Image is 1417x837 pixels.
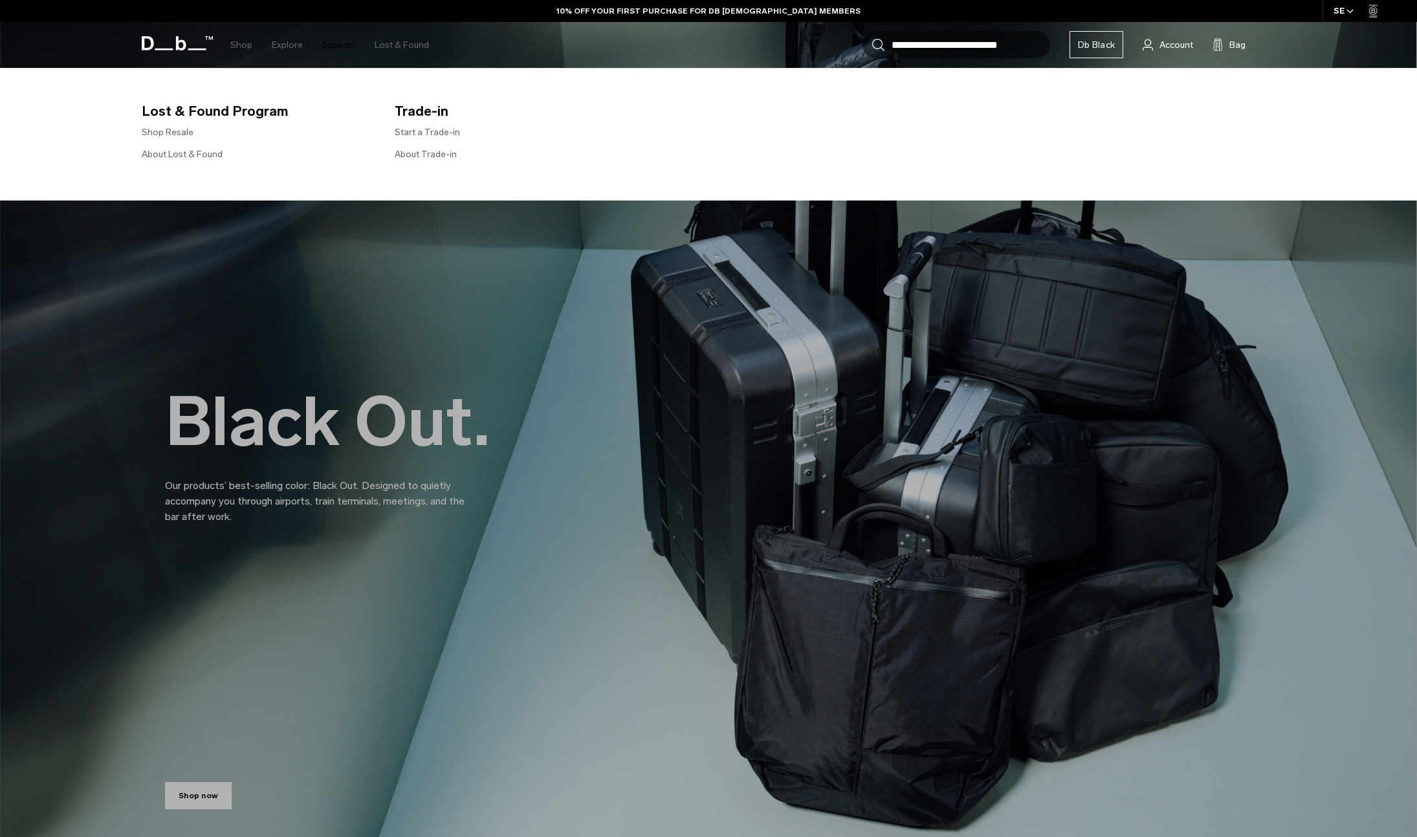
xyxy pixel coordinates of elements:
[142,125,193,139] a: Shop Resale
[272,22,303,68] a: Explore
[395,147,457,161] a: About Trade-in
[1213,37,1246,52] button: Bag
[1143,37,1193,52] a: Account
[395,101,627,122] span: Trade-in
[556,5,861,17] a: 10% OFF YOUR FIRST PURCHASE FOR DB [DEMOGRAPHIC_DATA] MEMBERS
[142,147,223,161] a: About Lost & Found
[221,22,439,68] nav: Main Navigation
[230,22,252,68] a: Shop
[395,125,460,139] a: Start a Trade-in
[322,22,355,68] a: Support
[1159,38,1193,52] span: Account
[1070,31,1123,58] a: Db Black
[1229,38,1246,52] span: Bag
[375,22,429,68] a: Lost & Found
[142,101,374,122] span: Lost & Found Program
